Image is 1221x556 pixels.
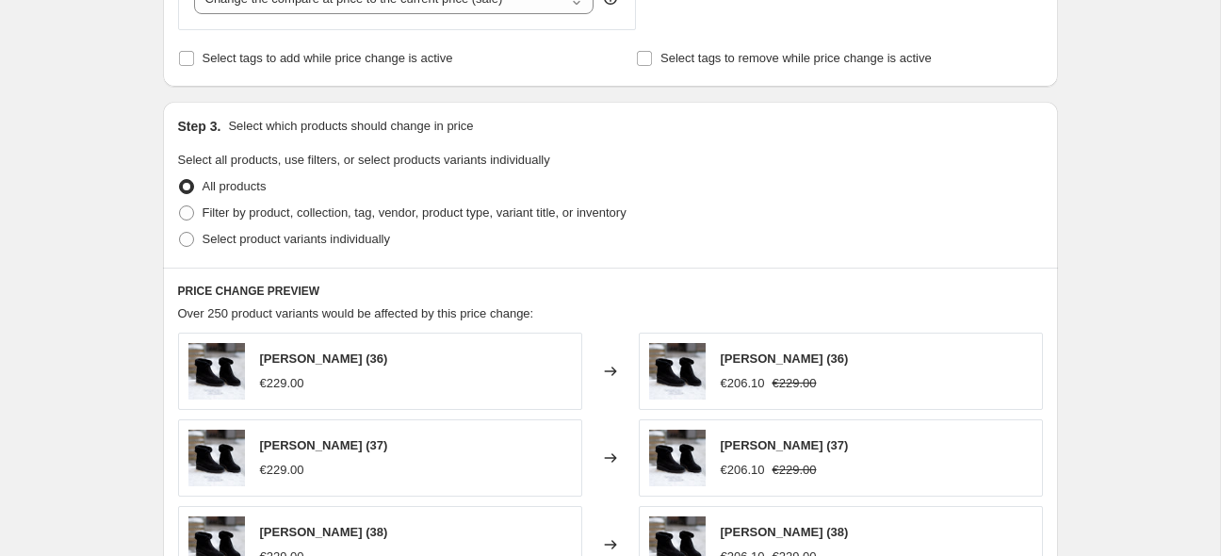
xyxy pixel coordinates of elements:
div: €229.00 [260,461,304,480]
span: [PERSON_NAME] (37) [721,438,849,452]
div: €229.00 [260,374,304,393]
h2: Step 3. [178,117,221,136]
span: Select tags to add while price change is active [203,51,453,65]
span: Filter by product, collection, tag, vendor, product type, variant title, or inventory [203,205,627,220]
div: €206.10 [721,374,765,393]
p: Select which products should change in price [228,117,473,136]
h6: PRICE CHANGE PREVIEW [178,284,1043,299]
span: All products [203,179,267,193]
strike: €229.00 [773,461,817,480]
span: [PERSON_NAME] (36) [721,352,849,366]
span: [PERSON_NAME] (36) [260,352,388,366]
span: Select product variants individually [203,232,390,246]
img: 83006-p11k_9_80x.jpg [649,343,706,400]
span: Over 250 product variants would be affected by this price change: [178,306,534,320]
img: 83006-p11k_9_80x.jpg [188,343,245,400]
span: Select all products, use filters, or select products variants individually [178,153,550,167]
span: [PERSON_NAME] (38) [260,525,388,539]
span: [PERSON_NAME] (38) [721,525,849,539]
span: [PERSON_NAME] (37) [260,438,388,452]
strike: €229.00 [773,374,817,393]
div: €206.10 [721,461,765,480]
img: 83006-p11k_9_80x.jpg [188,430,245,486]
img: 83006-p11k_9_80x.jpg [649,430,706,486]
span: Select tags to remove while price change is active [660,51,932,65]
